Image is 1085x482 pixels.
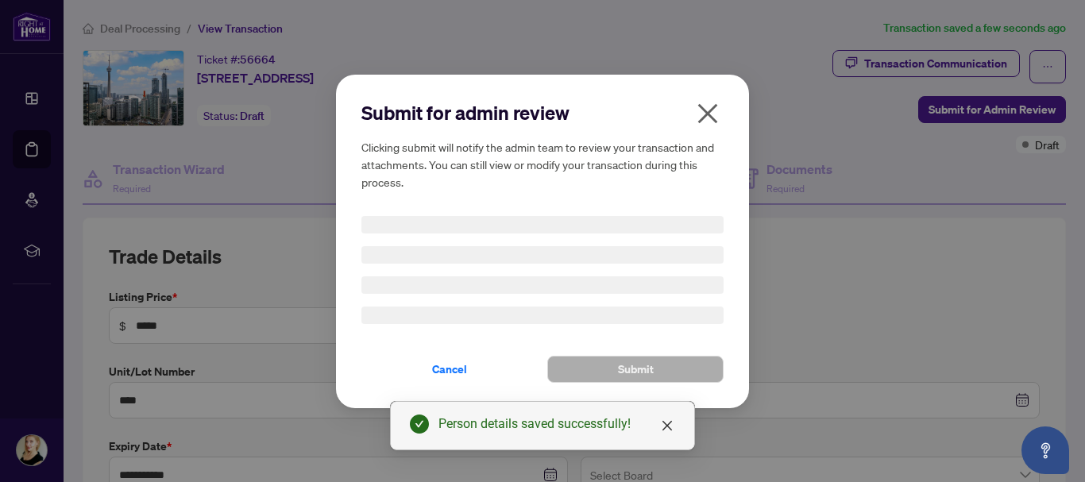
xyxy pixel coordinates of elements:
[410,415,429,434] span: check-circle
[661,419,674,432] span: close
[547,356,724,383] button: Submit
[361,356,538,383] button: Cancel
[695,101,720,126] span: close
[361,138,724,191] h5: Clicking submit will notify the admin team to review your transaction and attachments. You can st...
[432,357,467,382] span: Cancel
[361,100,724,125] h2: Submit for admin review
[658,417,676,434] a: Close
[1021,426,1069,474] button: Open asap
[438,415,675,434] div: Person details saved successfully!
